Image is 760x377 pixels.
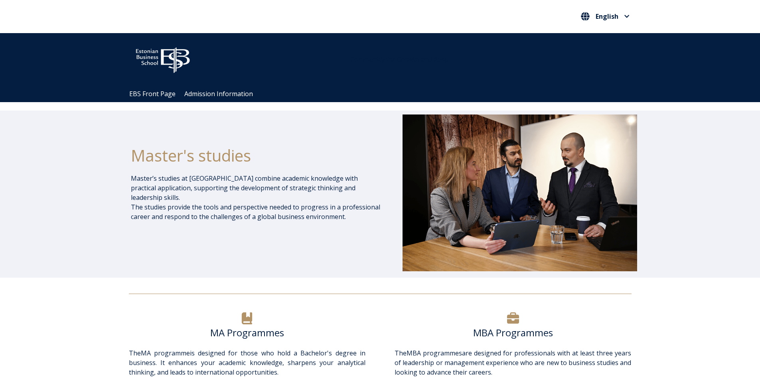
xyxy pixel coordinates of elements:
span: Community for Growth and Resp [350,55,448,64]
img: ebs_logo2016_white [129,41,197,75]
h1: Master's studies [131,146,381,166]
span: The is designed for those who hold a Bachelor's degree in business. It enhances your academic kno... [129,349,365,377]
a: MBA programmes [407,349,462,357]
a: Admission Information [184,89,253,98]
a: MA programme [141,349,190,357]
nav: Select your language [579,10,632,23]
a: EBS Front Page [129,89,176,98]
button: English [579,10,632,23]
span: English [596,13,618,20]
span: The are designed for professionals with at least three years of leadership or management experien... [395,349,631,377]
img: DSC_1073 [403,114,637,271]
div: Navigation Menu [125,86,644,102]
p: Master’s studies at [GEOGRAPHIC_DATA] combine academic knowledge with practical application, supp... [131,174,381,221]
h6: MBA Programmes [395,327,631,339]
h6: MA Programmes [129,327,365,339]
